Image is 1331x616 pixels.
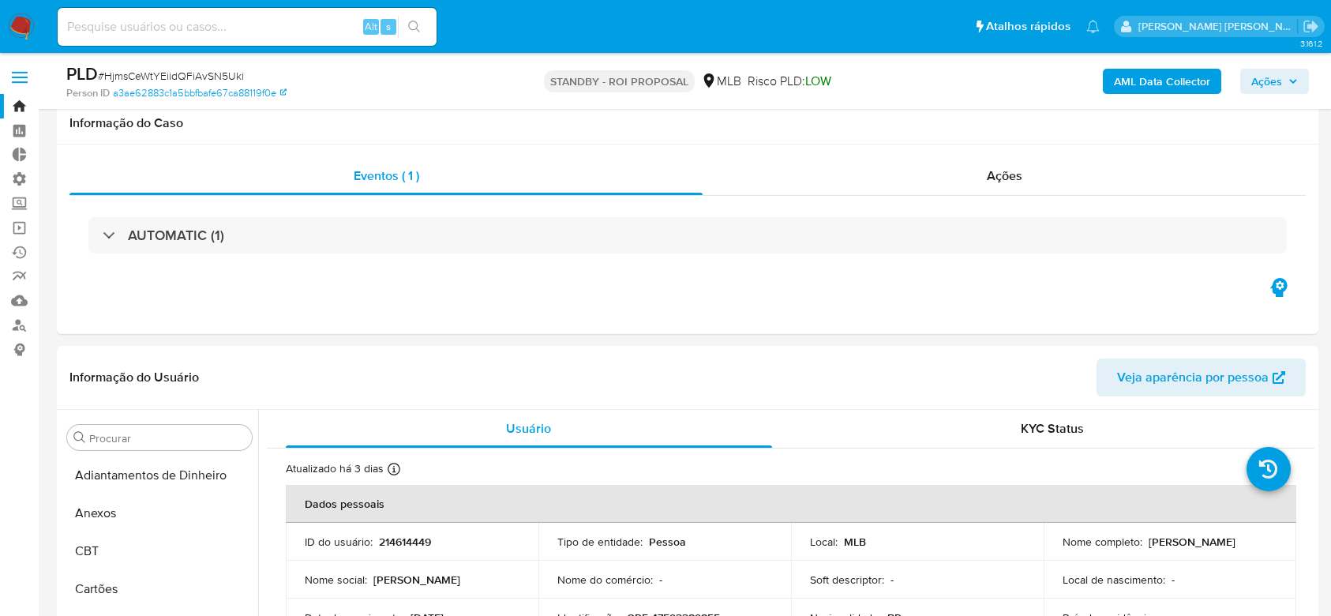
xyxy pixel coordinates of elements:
span: Veja aparência por pessoa [1117,359,1269,396]
th: Dados pessoais [286,485,1296,523]
p: andrea.asantos@mercadopago.com.br [1138,19,1298,34]
p: - [1172,573,1175,587]
button: Veja aparência por pessoa [1097,359,1306,396]
span: Ações [987,167,1022,185]
h3: AUTOMATIC (1) [128,227,224,244]
p: - [890,573,894,587]
span: Risco PLD: [748,73,831,90]
button: Procurar [73,431,86,444]
p: Nome do comércio : [557,573,653,587]
button: Cartões [61,570,258,608]
input: Pesquise usuários ou casos... [58,17,437,37]
p: Soft descriptor : [810,573,884,587]
button: AML Data Collector [1103,69,1221,94]
h1: Informação do Usuário [69,370,199,385]
p: MLB [844,535,866,549]
b: Person ID [66,86,110,100]
span: s [386,19,391,34]
span: LOW [805,72,831,90]
p: 214614449 [379,535,431,549]
p: Local de nascimento : [1063,573,1165,587]
p: STANDBY - ROI PROPOSAL [544,70,695,92]
button: Anexos [61,494,258,532]
p: ID do usuário : [305,535,373,549]
p: [PERSON_NAME] [1149,535,1235,549]
p: Nome social : [305,573,367,587]
p: [PERSON_NAME] [373,573,460,587]
span: Atalhos rápidos [986,18,1070,35]
button: search-icon [398,16,430,38]
b: AML Data Collector [1114,69,1210,94]
span: Alt [365,19,377,34]
p: Local : [810,535,838,549]
p: Nome completo : [1063,535,1142,549]
button: Adiantamentos de Dinheiro [61,456,258,494]
p: Atualizado há 3 dias [286,461,384,476]
h1: Informação do Caso [69,115,1306,131]
div: AUTOMATIC (1) [88,217,1287,254]
p: - [659,573,662,587]
div: MLB [701,73,741,90]
span: KYC Status [1021,419,1084,438]
button: Ações [1240,69,1309,94]
span: # HjmsCeWtYEiidQFiAvSN5Uki [98,68,244,84]
a: Sair [1303,18,1319,35]
span: Ações [1251,69,1282,94]
b: PLD [66,61,98,86]
input: Procurar [89,431,246,445]
span: Usuário [506,419,551,438]
span: Eventos ( 1 ) [354,167,419,185]
p: Pessoa [649,535,686,549]
a: Notificações [1086,20,1100,33]
button: CBT [61,532,258,570]
a: a3ae62883c1a5bbfbafe67ca88119f0e [113,86,287,100]
p: Tipo de entidade : [557,535,643,549]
